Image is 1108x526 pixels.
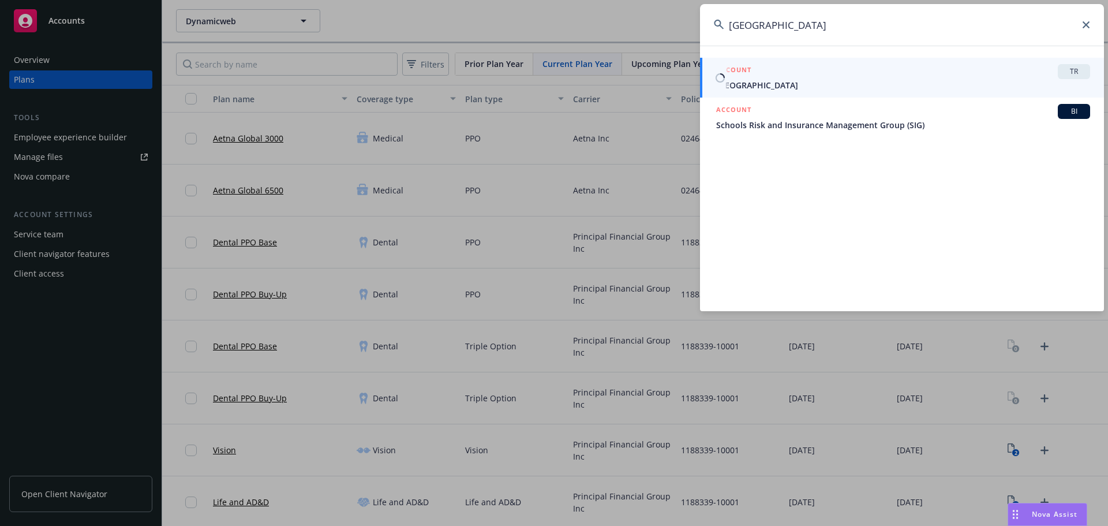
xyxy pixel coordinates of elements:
div: Drag to move [1008,503,1023,525]
h5: ACCOUNT [716,104,751,118]
span: BI [1062,106,1085,117]
span: TR [1062,66,1085,77]
a: ACCOUNTBISchools Risk and Insurance Management Group (SIG) [700,98,1104,137]
button: Nova Assist [1008,503,1087,526]
h5: ACCOUNT [716,64,751,78]
span: Schools Risk and Insurance Management Group (SIG) [716,119,1090,131]
span: [GEOGRAPHIC_DATA] [716,79,1090,91]
a: ACCOUNTTR[GEOGRAPHIC_DATA] [700,58,1104,98]
input: Search... [700,4,1104,46]
span: Nova Assist [1032,509,1077,519]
